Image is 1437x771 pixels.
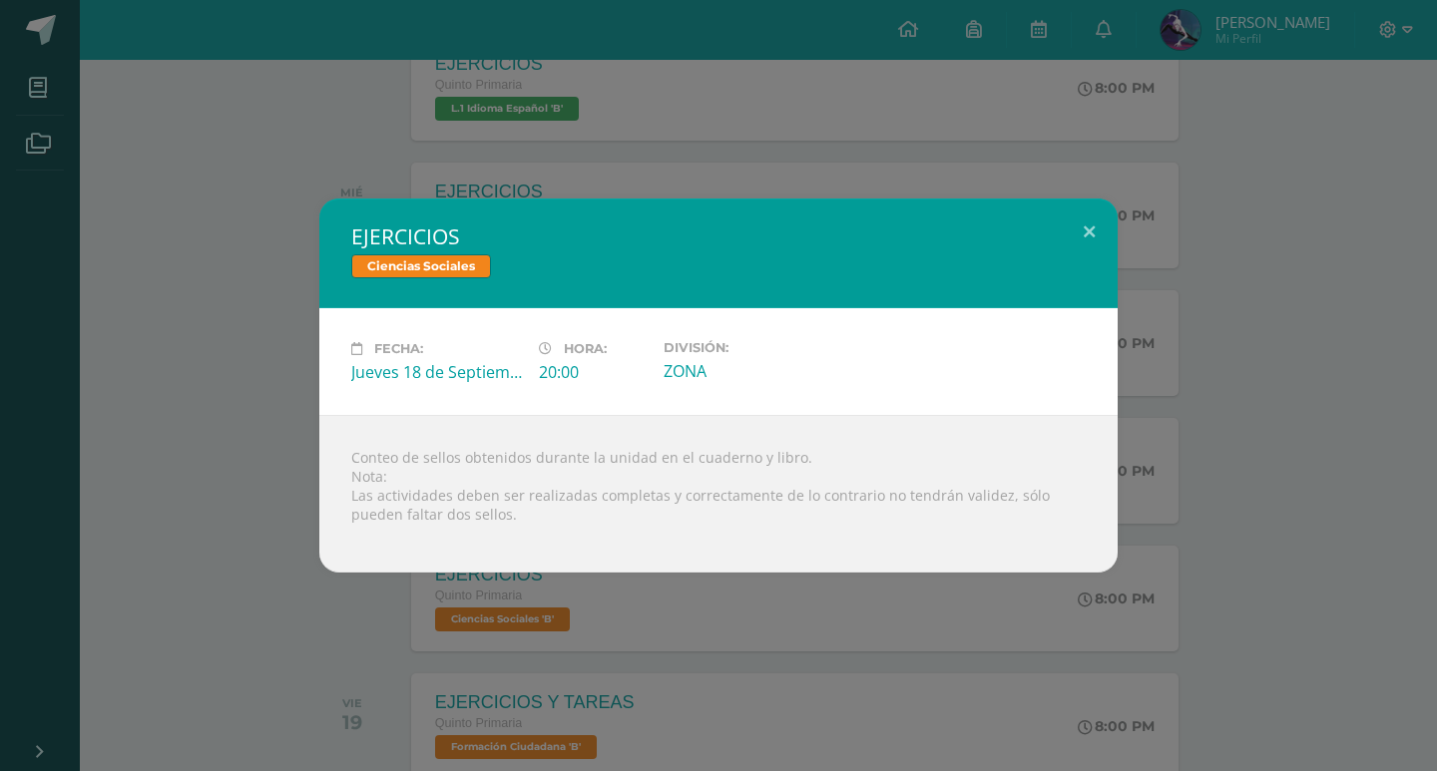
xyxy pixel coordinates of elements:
div: Conteo de sellos obtenidos durante la unidad en el cuaderno y libro. Nota: Las actividades deben ... [319,415,1118,573]
div: Jueves 18 de Septiembre [351,361,523,383]
h2: EJERCICIOS [351,222,1086,250]
div: ZONA [664,360,835,382]
span: Hora: [564,341,607,356]
span: Fecha: [374,341,423,356]
div: 20:00 [539,361,648,383]
label: División: [664,340,835,355]
span: Ciencias Sociales [351,254,491,278]
button: Close (Esc) [1061,198,1118,266]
